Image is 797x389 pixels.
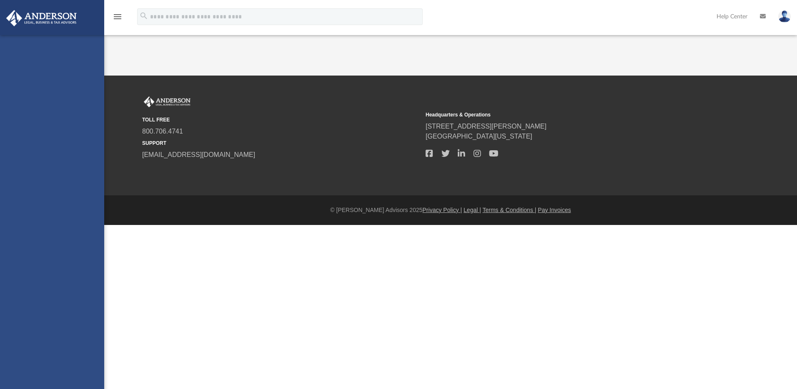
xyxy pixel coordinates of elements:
small: TOLL FREE [142,116,420,124]
small: SUPPORT [142,139,420,147]
a: [EMAIL_ADDRESS][DOMAIN_NAME] [142,151,255,158]
a: 800.706.4741 [142,128,183,135]
a: [GEOGRAPHIC_DATA][US_STATE] [426,133,532,140]
a: Terms & Conditions | [483,207,536,213]
a: Pay Invoices [538,207,571,213]
small: Headquarters & Operations [426,111,703,119]
a: Privacy Policy | [423,207,462,213]
i: menu [113,12,123,22]
div: © [PERSON_NAME] Advisors 2025 [104,206,797,215]
a: menu [113,16,123,22]
i: search [139,11,148,20]
a: [STREET_ADDRESS][PERSON_NAME] [426,123,546,130]
a: Legal | [464,207,481,213]
img: Anderson Advisors Platinum Portal [4,10,79,26]
img: Anderson Advisors Platinum Portal [142,96,192,107]
img: User Pic [778,10,791,23]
